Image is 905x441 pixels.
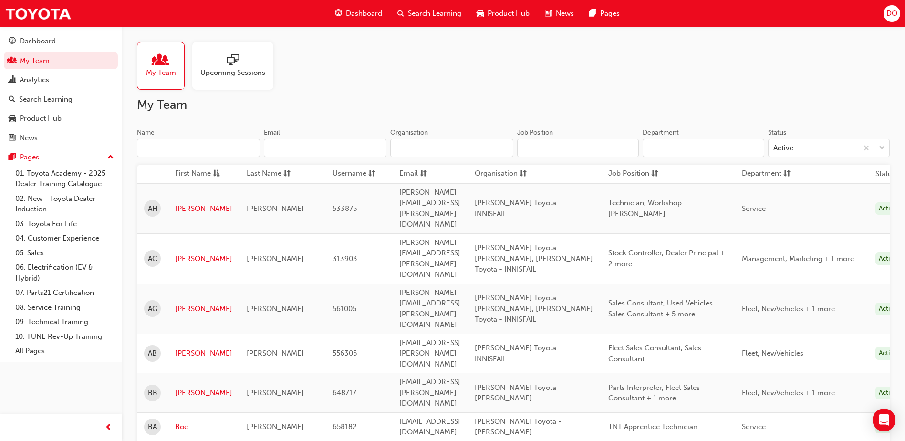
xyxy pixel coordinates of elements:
[333,168,385,180] button: Usernamesorting-icon
[608,422,697,431] span: TNT Apprentice Technician
[137,97,890,113] h2: My Team
[283,168,291,180] span: sorting-icon
[105,422,112,434] span: prev-icon
[175,388,232,399] a: [PERSON_NAME]
[368,168,375,180] span: sorting-icon
[9,57,16,65] span: people-icon
[9,153,16,162] span: pages-icon
[107,151,114,164] span: up-icon
[886,8,897,19] span: DO
[469,4,537,23] a: car-iconProduct Hub
[600,8,620,19] span: Pages
[742,388,835,397] span: Fleet, NewVehicles + 1 more
[213,168,220,180] span: asc-icon
[11,246,118,261] a: 05. Sales
[19,94,73,105] div: Search Learning
[333,304,356,313] span: 561005
[4,52,118,70] a: My Team
[5,3,72,24] img: Trak
[333,204,357,213] span: 533875
[397,8,404,20] span: search-icon
[773,143,793,154] div: Active
[9,37,16,46] span: guage-icon
[247,168,299,180] button: Last Namesorting-icon
[20,152,39,163] div: Pages
[477,8,484,20] span: car-icon
[247,254,304,263] span: [PERSON_NAME]
[742,168,781,180] span: Department
[742,204,766,213] span: Service
[399,288,460,329] span: [PERSON_NAME][EMAIL_ADDRESS][PERSON_NAME][DOMAIN_NAME]
[148,388,157,399] span: BB
[4,32,118,50] a: Dashboard
[175,168,211,180] span: First Name
[175,253,232,264] a: [PERSON_NAME]
[475,294,593,324] span: [PERSON_NAME] Toyota - [PERSON_NAME], [PERSON_NAME] Toyota - INNISFAIL
[20,133,38,144] div: News
[137,128,155,137] div: Name
[556,8,574,19] span: News
[4,129,118,147] a: News
[475,344,562,363] span: [PERSON_NAME] Toyota - INNISFAIL
[475,168,527,180] button: Organisationsorting-icon
[537,4,582,23] a: news-iconNews
[517,139,639,157] input: Job Position
[247,349,304,357] span: [PERSON_NAME]
[333,168,366,180] span: Username
[608,299,713,318] span: Sales Consultant, Used Vehicles Sales Consultant + 5 more
[11,231,118,246] a: 04. Customer Experience
[175,421,232,432] a: Boe
[399,338,460,368] span: [EMAIL_ADDRESS][PERSON_NAME][DOMAIN_NAME]
[408,8,461,19] span: Search Learning
[333,349,357,357] span: 556305
[643,128,679,137] div: Department
[582,4,627,23] a: pages-iconPages
[137,139,260,157] input: Name
[11,329,118,344] a: 10. TUNE Rev-Up Training
[875,387,900,399] div: Active
[875,252,900,265] div: Active
[200,67,265,78] span: Upcoming Sessions
[879,142,885,155] span: down-icon
[651,168,658,180] span: sorting-icon
[742,254,854,263] span: Management, Marketing + 1 more
[247,304,304,313] span: [PERSON_NAME]
[175,304,232,315] a: [PERSON_NAME]
[4,148,118,166] button: Pages
[4,91,118,108] a: Search Learning
[20,36,56,47] div: Dashboard
[11,260,118,285] a: 06. Electrification (EV & Hybrid)
[11,217,118,231] a: 03. Toyota For Life
[643,139,764,157] input: Department
[9,115,16,123] span: car-icon
[475,417,562,437] span: [PERSON_NAME] Toyota - [PERSON_NAME]
[390,128,428,137] div: Organisation
[4,71,118,89] a: Analytics
[608,383,700,403] span: Parts Interpreter, Fleet Sales Consultant + 1 more
[335,8,342,20] span: guage-icon
[875,168,895,179] th: Status
[390,4,469,23] a: search-iconSearch Learning
[148,348,157,359] span: AB
[11,300,118,315] a: 08. Service Training
[247,168,281,180] span: Last Name
[4,31,118,148] button: DashboardMy TeamAnalyticsSearch LearningProduct HubNews
[399,378,460,408] span: [EMAIL_ADDRESS][PERSON_NAME][DOMAIN_NAME]
[875,303,900,315] div: Active
[327,4,390,23] a: guage-iconDashboard
[9,95,15,104] span: search-icon
[608,344,701,363] span: Fleet Sales Consultant, Sales Consultant
[768,128,786,137] div: Status
[4,110,118,127] a: Product Hub
[247,204,304,213] span: [PERSON_NAME]
[608,249,725,268] span: Stock Controller, Dealer Principal + 2 more
[742,168,794,180] button: Departmentsorting-icon
[175,348,232,359] a: [PERSON_NAME]
[475,243,593,273] span: [PERSON_NAME] Toyota - [PERSON_NAME], [PERSON_NAME] Toyota - INNISFAIL
[475,199,562,218] span: [PERSON_NAME] Toyota - INNISFAIL
[475,383,562,403] span: [PERSON_NAME] Toyota - [PERSON_NAME]
[545,8,552,20] span: news-icon
[11,315,118,329] a: 09. Technical Training
[742,304,835,313] span: Fleet, NewVehicles + 1 more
